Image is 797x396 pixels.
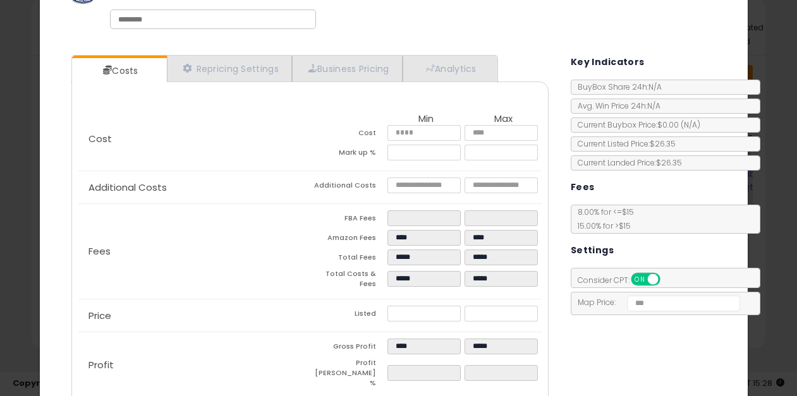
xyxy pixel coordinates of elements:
[78,183,310,193] p: Additional Costs
[167,56,292,81] a: Repricing Settings
[657,119,700,130] span: $0.00
[571,81,662,92] span: BuyBox Share 24h: N/A
[292,56,403,81] a: Business Pricing
[78,246,310,256] p: Fees
[632,274,648,285] span: ON
[310,339,387,358] td: Gross Profit
[310,125,387,145] td: Cost
[387,114,465,125] th: Min
[571,179,595,195] h5: Fees
[571,119,700,130] span: Current Buybox Price:
[571,100,660,111] span: Avg. Win Price 24h: N/A
[72,58,166,83] a: Costs
[571,243,614,258] h5: Settings
[571,157,682,168] span: Current Landed Price: $26.35
[310,230,387,249] td: Amazon Fees
[571,220,631,231] span: 15.00 % for > $15
[681,119,700,130] span: ( N/A )
[78,360,310,370] p: Profit
[403,56,496,81] a: Analytics
[465,114,542,125] th: Max
[78,311,310,321] p: Price
[310,177,387,197] td: Additional Costs
[78,134,310,144] p: Cost
[310,210,387,230] td: FBA Fees
[571,297,740,308] span: Map Price:
[658,274,678,285] span: OFF
[310,269,387,292] td: Total Costs & Fees
[571,275,677,285] span: Consider CPT:
[310,249,387,269] td: Total Fees
[571,54,645,70] h5: Key Indicators
[310,145,387,164] td: Mark up %
[310,306,387,325] td: Listed
[310,358,387,392] td: Profit [PERSON_NAME] %
[571,138,676,149] span: Current Listed Price: $26.35
[571,207,634,231] span: 8.00 % for <= $15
